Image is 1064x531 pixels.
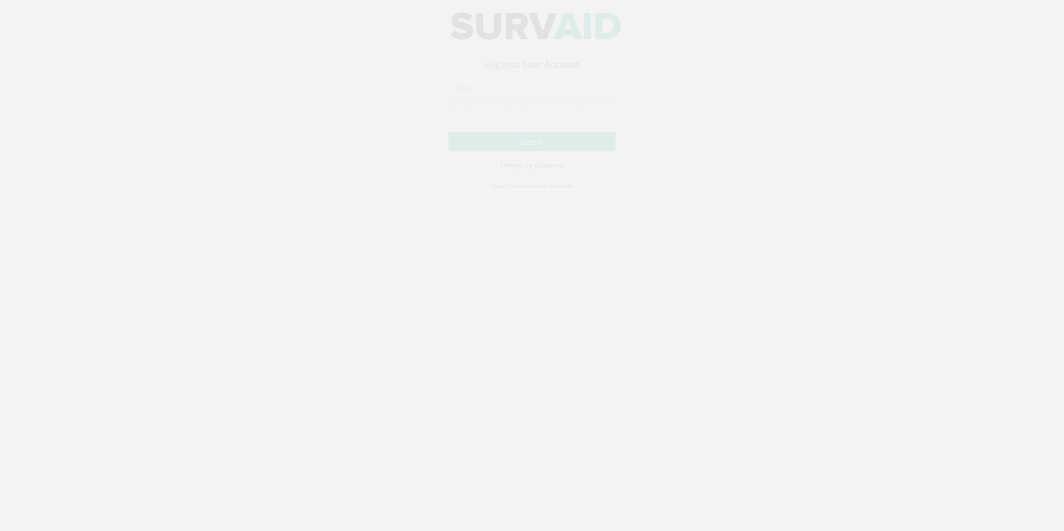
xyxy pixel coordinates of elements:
[501,171,563,179] small: I forgot my password
[449,88,615,107] input: Email
[449,142,615,161] button: Login
[501,170,563,180] a: I forgot my password
[449,70,615,80] h3: Log Into Your Account
[449,188,615,204] a: I want to create an account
